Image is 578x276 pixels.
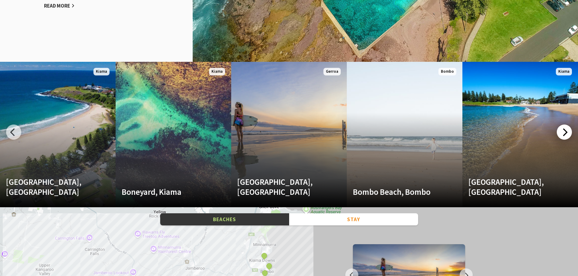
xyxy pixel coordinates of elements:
a: Bombo Beach, Bombo Bombo [347,62,462,207]
h4: [GEOGRAPHIC_DATA], [GEOGRAPHIC_DATA] [468,177,555,197]
span: Kiama [93,68,110,75]
button: Beaches [160,213,289,226]
button: Stay [289,213,418,226]
a: [GEOGRAPHIC_DATA], [GEOGRAPHIC_DATA] Kiama [462,62,578,207]
a: Read More [44,2,75,9]
span: Gerroa [323,68,341,75]
a: Another Image Used [GEOGRAPHIC_DATA], [GEOGRAPHIC_DATA] Gerroa [231,62,347,207]
a: Boneyard, Kiama Kiama [116,62,231,207]
h4: [GEOGRAPHIC_DATA], [GEOGRAPHIC_DATA] [237,177,323,197]
span: Kiama [209,68,225,75]
h4: Bombo Beach, Bombo [353,187,439,197]
button: See detail about Jones Beach, Kiama Downs [260,252,268,260]
h4: [GEOGRAPHIC_DATA], [GEOGRAPHIC_DATA] [6,177,92,197]
span: Kiama [556,68,572,75]
button: See detail about Boneyard, Kiama [265,262,273,270]
h4: Boneyard, Kiama [122,187,208,197]
span: Bombo [438,68,456,75]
